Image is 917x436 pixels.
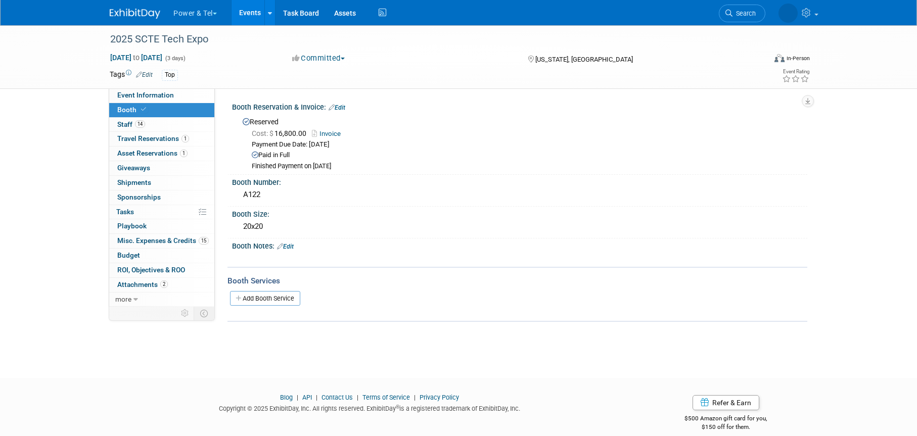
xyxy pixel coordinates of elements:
[227,275,807,286] div: Booth Services
[109,293,214,307] a: more
[117,280,168,288] span: Attachments
[396,404,399,410] sup: ®
[778,4,798,23] img: Melissa Seibring
[232,100,807,113] div: Booth Reservation & Invoice:
[116,208,134,216] span: Tasks
[117,222,147,230] span: Playbook
[109,118,214,132] a: Staff14
[240,114,800,171] div: Reserved
[232,238,807,252] div: Booth Notes:
[240,187,800,203] div: A122
[289,53,349,64] button: Committed
[280,394,293,401] a: Blog
[354,394,361,401] span: |
[411,394,418,401] span: |
[117,120,145,128] span: Staff
[732,10,756,17] span: Search
[109,234,214,248] a: Misc. Expenses & Credits15
[109,249,214,263] a: Budget
[109,103,214,117] a: Booth
[313,394,320,401] span: |
[645,423,808,431] div: $150 off for them.
[135,120,145,128] span: 14
[117,91,174,99] span: Event Information
[109,219,214,233] a: Playbook
[117,193,161,201] span: Sponsorships
[110,9,160,19] img: ExhibitDay
[786,55,810,62] div: In-Person
[109,176,214,190] a: Shipments
[194,307,215,320] td: Toggle Event Tabs
[109,88,214,103] a: Event Information
[420,394,459,401] a: Privacy Policy
[141,107,146,112] i: Booth reservation complete
[180,150,188,157] span: 1
[252,129,310,137] span: 16,800.00
[136,71,153,78] a: Edit
[117,149,188,157] span: Asset Reservations
[109,147,214,161] a: Asset Reservations1
[252,162,800,171] div: Finished Payment on [DATE]
[117,236,209,245] span: Misc. Expenses & Credits
[719,5,765,22] a: Search
[693,395,759,410] a: Refer & Earn
[252,140,800,150] div: Payment Due Date: [DATE]
[232,175,807,187] div: Booth Number:
[107,30,750,49] div: 2025 SCTE Tech Expo
[109,205,214,219] a: Tasks
[110,69,153,81] td: Tags
[109,132,214,146] a: Travel Reservations1
[117,251,140,259] span: Budget
[162,70,178,80] div: Top
[232,207,807,219] div: Booth Size:
[176,307,194,320] td: Personalize Event Tab Strip
[181,135,189,142] span: 1
[312,130,346,137] a: Invoice
[115,295,131,303] span: more
[164,55,186,62] span: (3 days)
[240,219,800,234] div: 20x20
[117,164,150,172] span: Giveaways
[277,243,294,250] a: Edit
[117,178,151,186] span: Shipments
[302,394,312,401] a: API
[110,53,163,62] span: [DATE] [DATE]
[706,53,810,68] div: Event Format
[117,106,148,114] span: Booth
[329,104,345,111] a: Edit
[645,408,808,431] div: $500 Amazon gift card for you,
[535,56,633,63] span: [US_STATE], [GEOGRAPHIC_DATA]
[199,237,209,245] span: 15
[109,263,214,277] a: ROI, Objectives & ROO
[252,129,274,137] span: Cost: $
[362,394,410,401] a: Terms of Service
[109,278,214,292] a: Attachments2
[117,134,189,142] span: Travel Reservations
[252,151,800,160] div: Paid in Full
[782,69,809,74] div: Event Rating
[160,280,168,288] span: 2
[117,266,185,274] span: ROI, Objectives & ROO
[109,161,214,175] a: Giveaways
[110,402,629,413] div: Copyright © 2025 ExhibitDay, Inc. All rights reserved. ExhibitDay is a registered trademark of Ex...
[774,54,785,62] img: Format-Inperson.png
[322,394,353,401] a: Contact Us
[294,394,301,401] span: |
[230,291,300,306] a: Add Booth Service
[109,190,214,205] a: Sponsorships
[131,54,141,62] span: to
